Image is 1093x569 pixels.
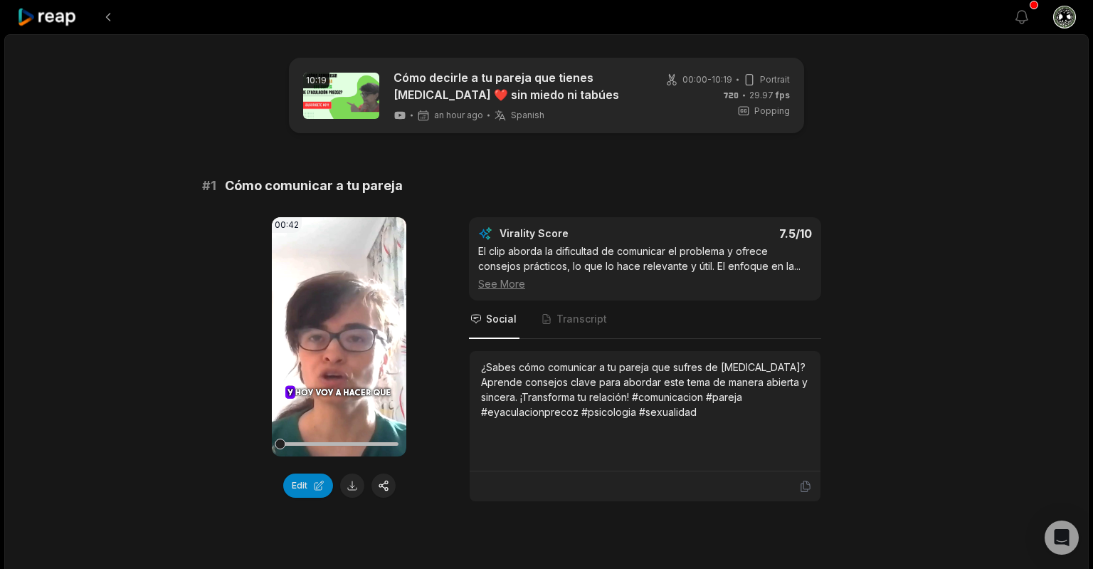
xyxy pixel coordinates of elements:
[760,73,790,86] span: Portrait
[660,226,813,241] div: 7.5 /10
[776,90,790,100] span: fps
[556,312,607,326] span: Transcript
[682,73,732,86] span: 00:00 - 10:19
[486,312,517,326] span: Social
[478,244,812,291] div: El clip aborda la dificultad de comunicar el problema y ofrece consejos prácticos, lo que lo hace...
[283,474,333,498] button: Edit
[478,276,812,291] div: See More
[434,110,483,121] span: an hour ago
[1045,521,1079,555] div: Open Intercom Messenger
[754,105,790,118] span: Popping
[500,226,653,241] div: Virality Score
[394,69,639,103] a: Cómo decirle a tu pareja que tienes [MEDICAL_DATA] ❤️ sin miedo ni tabúes
[202,176,216,196] span: # 1
[272,217,406,456] video: Your browser does not support mp4 format.
[749,89,790,102] span: 29.97
[225,176,403,196] span: Cómo comunicar a tu pareja
[469,301,821,339] nav: Tabs
[481,360,809,419] div: ¿Sabes cómo comunicar a tu pareja que sufres de [MEDICAL_DATA]? Aprende consejos clave para abord...
[511,110,544,121] span: Spanish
